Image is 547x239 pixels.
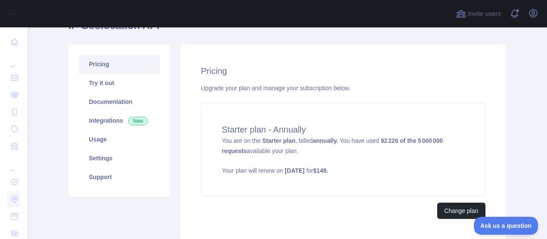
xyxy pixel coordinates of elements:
h4: Starter plan - Annually [222,124,465,136]
div: Upgrade your plan and manage your subscription below. [201,84,485,92]
strong: [DATE] [285,167,304,174]
div: ... [7,51,21,68]
p: Your plan will renew on for [222,166,465,175]
span: New [128,117,148,125]
button: Change plan [437,203,485,219]
strong: annually. [313,137,338,144]
h2: Pricing [201,65,485,77]
h1: IP Geolocation API [68,19,506,39]
span: You are on the , billed You have used available your plan. [222,137,465,175]
a: Usage [79,130,160,149]
iframe: Toggle Customer Support [474,217,538,235]
strong: Starter plan [262,137,295,144]
a: Settings [79,149,160,168]
a: Try it out [79,74,160,92]
a: Support [79,168,160,186]
div: ... [7,156,21,173]
a: Pricing [79,55,160,74]
strong: $ 149 . [313,167,328,174]
a: Integrations New [79,111,160,130]
a: Documentation [79,92,160,111]
button: Invite users [454,7,503,21]
span: Invite users [468,9,501,19]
